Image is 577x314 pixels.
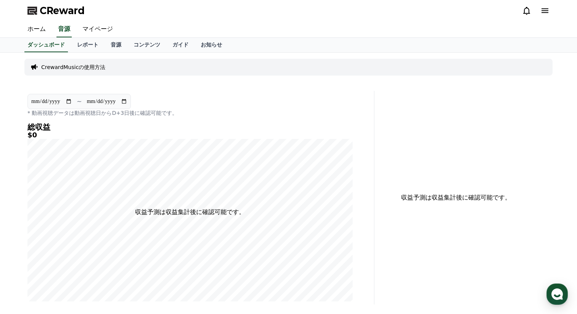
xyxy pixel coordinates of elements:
h4: 総収益 [27,123,353,131]
a: CrewardMusicの使用方法 [41,63,105,71]
span: CReward [40,5,85,17]
p: 収益予測は収益集計後に確認可能です。 [380,193,531,202]
a: コンテンツ [127,38,166,52]
a: 音源 [56,21,72,37]
p: * 動画視聴データは動画視聴日からD+3日後に確認可能です。 [27,109,353,117]
p: ~ [77,97,82,106]
a: 音源 [105,38,127,52]
a: ダッシュボード [24,38,68,52]
a: CReward [27,5,85,17]
p: 収益予測は収益集計後に確認可能です。 [135,208,245,217]
a: ホーム [21,21,52,37]
a: レポート [71,38,105,52]
a: お知らせ [195,38,228,52]
h5: $0 [27,131,353,139]
a: マイページ [76,21,119,37]
a: ガイド [166,38,195,52]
